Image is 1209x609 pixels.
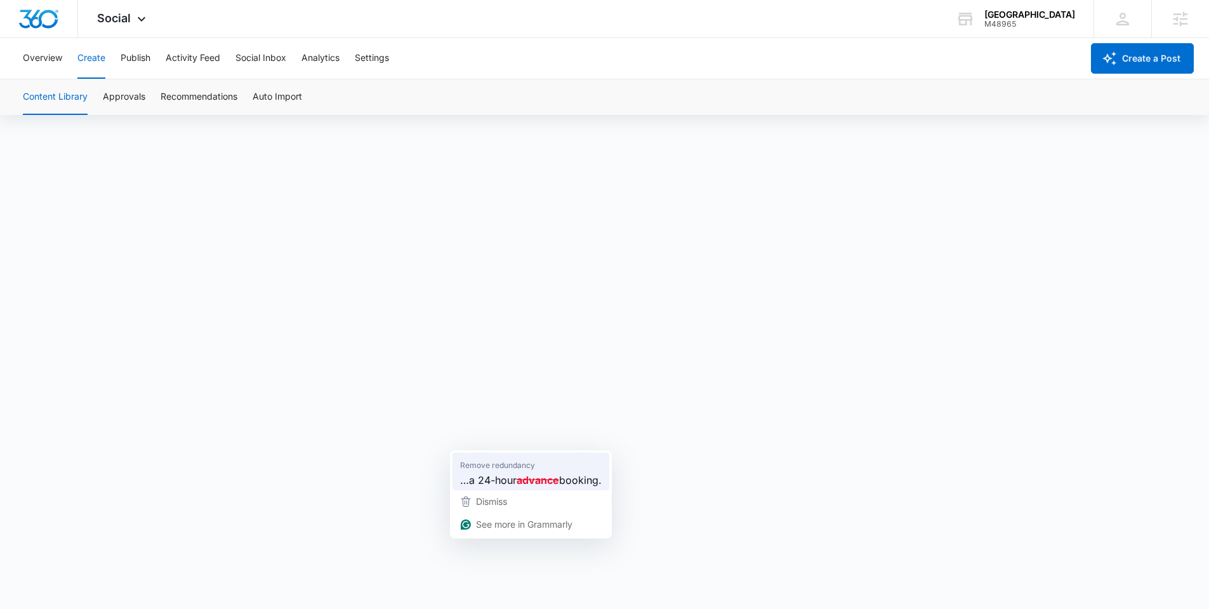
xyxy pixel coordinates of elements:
button: Analytics [301,38,340,79]
button: Auto Import [253,79,302,115]
button: Approvals [103,79,145,115]
button: Create [77,38,105,79]
button: Publish [121,38,150,79]
button: Social Inbox [235,38,286,79]
button: Recommendations [161,79,237,115]
span: Social [97,11,131,25]
button: Activity Feed [166,38,220,79]
button: Create a Post [1091,43,1194,74]
button: Overview [23,38,62,79]
div: account id [984,20,1075,29]
button: Settings [355,38,389,79]
button: Content Library [23,79,88,115]
div: account name [984,10,1075,20]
